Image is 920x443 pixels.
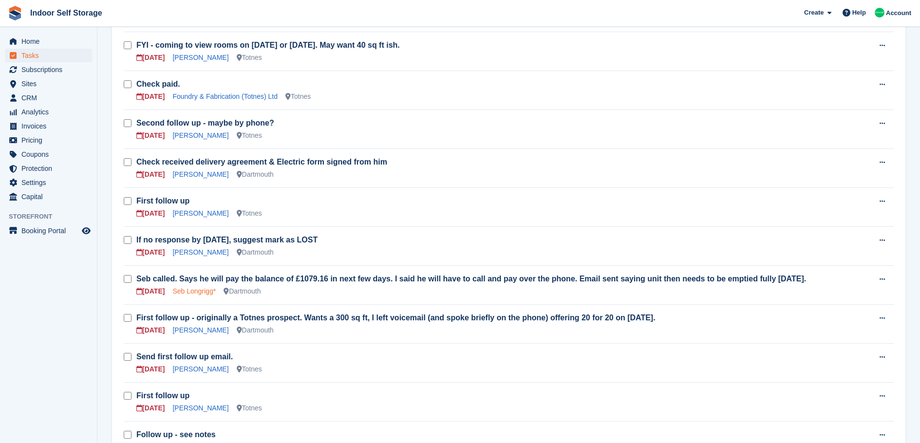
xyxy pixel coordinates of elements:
span: Analytics [21,105,80,119]
span: Help [852,8,866,18]
a: [PERSON_NAME] [172,365,228,373]
span: Pricing [21,133,80,147]
div: [DATE] [136,286,165,296]
span: Coupons [21,148,80,161]
img: Helen Nicholls [875,8,884,18]
a: menu [5,148,92,161]
span: Home [21,35,80,48]
a: [PERSON_NAME] [172,209,228,217]
div: Totnes [285,92,311,102]
div: [DATE] [136,169,165,180]
a: Seb called. Says he will pay the balance of £1079.16 in next few days. I said he will have to cal... [136,275,806,283]
span: Tasks [21,49,80,62]
a: FYI - coming to view rooms on [DATE] or [DATE]. May want 40 sq ft ish. [136,41,400,49]
div: Dartmouth [224,286,261,296]
div: [DATE] [136,130,165,141]
a: Check received delivery agreement & Electric form signed from him [136,158,387,166]
div: [DATE] [136,92,165,102]
div: [DATE] [136,53,165,63]
a: menu [5,49,92,62]
a: menu [5,133,92,147]
div: [DATE] [136,403,165,413]
a: First follow up [136,197,189,205]
a: Preview store [80,225,92,237]
span: Capital [21,190,80,203]
a: menu [5,190,92,203]
a: If no response by [DATE], suggest mark as LOST [136,236,318,244]
span: Subscriptions [21,63,80,76]
span: Storefront [9,212,97,221]
div: Totnes [237,130,262,141]
a: Follow up - see notes [136,430,216,439]
span: Invoices [21,119,80,133]
div: Totnes [237,364,262,374]
a: Indoor Self Storage [26,5,106,21]
div: Totnes [237,208,262,219]
a: menu [5,35,92,48]
div: Totnes [237,403,262,413]
span: Create [804,8,824,18]
div: Dartmouth [237,247,274,258]
a: [PERSON_NAME] [172,404,228,412]
a: First follow up - originally a Totnes prospect. Wants a 300 sq ft, I left voicemail (and spoke br... [136,314,656,322]
a: menu [5,162,92,175]
div: Dartmouth [237,169,274,180]
div: Dartmouth [237,325,274,335]
a: Check paid. [136,80,180,88]
span: Account [886,8,911,18]
div: Totnes [237,53,262,63]
a: menu [5,77,92,91]
a: menu [5,91,92,105]
a: menu [5,105,92,119]
a: menu [5,224,92,238]
a: First follow up [136,391,189,400]
a: Second follow up - maybe by phone? [136,119,274,127]
a: [PERSON_NAME] [172,170,228,178]
span: Settings [21,176,80,189]
span: Protection [21,162,80,175]
a: Foundry & Fabrication (Totnes) Ltd [172,92,278,100]
div: [DATE] [136,208,165,219]
span: CRM [21,91,80,105]
div: [DATE] [136,364,165,374]
a: menu [5,176,92,189]
span: Sites [21,77,80,91]
span: Booking Portal [21,224,80,238]
img: stora-icon-8386f47178a22dfd0bd8f6a31ec36ba5ce8667c1dd55bd0f319d3a0aa187defe.svg [8,6,22,20]
div: [DATE] [136,247,165,258]
div: [DATE] [136,325,165,335]
a: Send first follow up email. [136,352,233,361]
a: [PERSON_NAME] [172,326,228,334]
a: [PERSON_NAME] [172,131,228,139]
a: Seb Longrigg* [172,287,216,295]
a: menu [5,63,92,76]
a: [PERSON_NAME] [172,248,228,256]
a: [PERSON_NAME] [172,54,228,61]
a: menu [5,119,92,133]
